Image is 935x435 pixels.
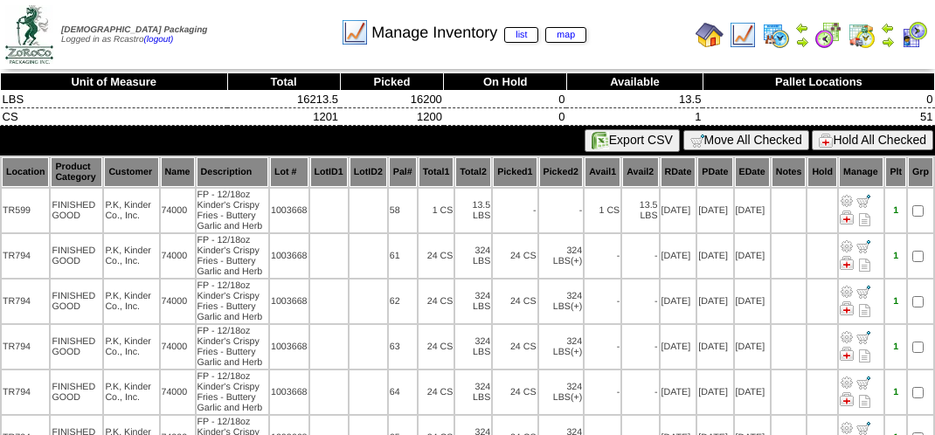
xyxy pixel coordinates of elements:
[2,280,49,323] td: TR794
[455,189,491,232] td: 13.5 LBS
[197,280,268,323] td: FP - 12/18oz Kinder's Crispy Fries - Buttery Garlic and Herb
[886,342,905,352] div: 1
[735,280,770,323] td: [DATE]
[389,370,417,414] td: 64
[795,21,809,35] img: arrowleft.gif
[270,189,308,232] td: 1003668
[839,157,883,187] th: Manage
[840,330,854,344] img: Adjust
[856,239,870,253] img: Move
[840,392,854,406] img: Manage Hold
[566,73,703,91] th: Available
[661,189,696,232] td: [DATE]
[104,157,158,187] th: Customer
[819,134,833,148] img: hold.gif
[585,280,620,323] td: -
[270,157,308,187] th: Lot #
[697,157,732,187] th: PDate
[493,189,537,232] td: -
[419,370,454,414] td: 24 CS
[539,189,584,232] td: -
[161,234,195,278] td: 74000
[493,280,537,323] td: 24 CS
[389,234,417,278] td: 61
[104,370,158,414] td: P.K, Kinder Co., Inc.
[697,234,732,278] td: [DATE]
[566,91,703,108] td: 13.5
[840,376,854,390] img: Adjust
[51,157,102,187] th: Product Category
[161,189,195,232] td: 74000
[807,157,837,187] th: Hold
[697,189,732,232] td: [DATE]
[856,376,870,390] img: Move
[859,395,870,408] i: Note
[104,189,158,232] td: P.K, Kinder Co., Inc.
[856,285,870,299] img: Move
[5,5,53,64] img: zoroco-logo-small.webp
[161,157,195,187] th: Name
[840,211,854,224] img: Manage Hold
[622,325,658,369] td: -
[444,108,567,126] td: 0
[571,256,582,266] div: (+)
[840,421,854,435] img: Adjust
[51,370,102,414] td: FINISHED GOOD
[2,370,49,414] td: TR794
[161,280,195,323] td: 74000
[389,325,417,369] td: 63
[197,370,268,414] td: FP - 12/18oz Kinder's Crispy Fries - Buttery Garlic and Herb
[493,325,537,369] td: 24 CS
[371,24,586,42] span: Manage Inventory
[585,157,620,187] th: Avail1
[622,157,658,187] th: Avail2
[493,157,537,187] th: Picked1
[840,301,854,315] img: Manage Hold
[585,234,620,278] td: -
[859,213,870,226] i: Note
[104,234,158,278] td: P.K, Kinder Co., Inc.
[735,325,770,369] td: [DATE]
[703,91,934,108] td: 0
[881,21,895,35] img: arrowleft.gif
[455,370,491,414] td: 324 LBS
[493,234,537,278] td: 24 CS
[2,189,49,232] td: TR599
[270,370,308,414] td: 1003668
[104,280,158,323] td: P.K, Kinder Co., Inc.
[661,370,696,414] td: [DATE]
[622,370,658,414] td: -
[908,157,933,187] th: Grp
[881,35,895,49] img: arrowright.gif
[886,251,905,261] div: 1
[270,234,308,278] td: 1003668
[51,189,102,232] td: FINISHED GOOD
[389,157,417,187] th: Pal#
[661,157,696,187] th: RDate
[886,387,905,397] div: 1
[310,157,348,187] th: LotID1
[2,157,49,187] th: Location
[856,421,870,435] img: Move
[545,27,586,43] a: map
[661,234,696,278] td: [DATE]
[840,194,854,208] img: Adjust
[197,189,268,232] td: FP - 12/18oz Kinder's Crispy Fries - Buttery Garlic and Herb
[812,130,933,150] button: Hold All Checked
[539,280,584,323] td: 324 LBS
[493,370,537,414] td: 24 CS
[772,157,807,187] th: Notes
[197,157,268,187] th: Description
[840,285,854,299] img: Adjust
[622,189,658,232] td: 13.5 LBS
[455,325,491,369] td: 324 LBS
[585,370,620,414] td: -
[585,325,620,369] td: -
[697,325,732,369] td: [DATE]
[340,91,444,108] td: 16200
[51,280,102,323] td: FINISHED GOOD
[571,392,582,403] div: (+)
[340,73,444,91] th: Picked
[762,21,790,49] img: calendarprod.gif
[227,108,340,126] td: 1201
